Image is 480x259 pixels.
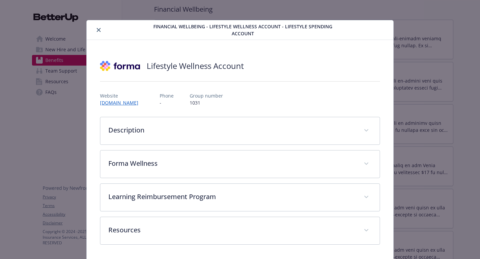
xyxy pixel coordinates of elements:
p: Forma Wellness [108,158,356,168]
p: Group number [190,92,223,99]
button: close [95,26,103,34]
div: Forma Wellness [100,150,380,178]
p: Learning Reimbursement Program [108,192,356,202]
span: Financial Wellbeing - Lifestyle Wellness Account - Lifestyle Spending Account [152,23,333,37]
div: Resources [100,217,380,244]
p: - [160,99,174,106]
p: Description [108,125,356,135]
p: Resources [108,225,356,235]
a: [DOMAIN_NAME] [100,100,144,106]
p: 1031 [190,99,223,106]
h2: Lifestyle Wellness Account [147,60,244,72]
p: Website [100,92,144,99]
div: Description [100,117,380,144]
div: Learning Reimbursement Program [100,184,380,211]
img: Forma, Inc. [100,56,140,76]
p: Phone [160,92,174,99]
